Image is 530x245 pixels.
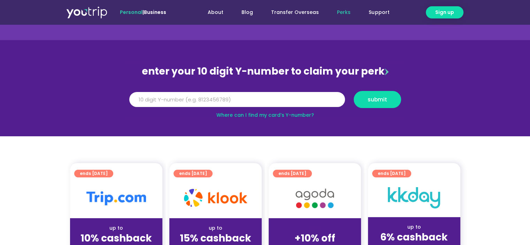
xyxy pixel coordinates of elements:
a: ends [DATE] [174,170,213,177]
span: up to [308,224,321,231]
span: ends [DATE] [278,170,306,177]
a: Support [360,6,398,19]
a: Where can I find my card’s Y-number? [216,112,314,118]
strong: 15% cashback [180,231,251,245]
input: 10 digit Y-number (e.g. 8123456789) [129,92,345,107]
span: Personal [120,9,143,16]
a: ends [DATE] [372,170,411,177]
a: Sign up [426,6,463,18]
strong: 6% cashback [380,230,448,244]
div: enter your 10 digit Y-number to claim your perk [126,62,405,81]
div: up to [175,224,256,232]
a: ends [DATE] [273,170,312,177]
strong: 10% cashback [80,231,152,245]
nav: Menu [185,6,398,19]
span: ends [DATE] [80,170,108,177]
a: About [199,6,232,19]
span: ends [DATE] [179,170,207,177]
span: submit [368,97,387,102]
span: Sign up [435,9,454,16]
span: | [120,9,166,16]
a: Perks [328,6,360,19]
a: Business [144,9,166,16]
a: ends [DATE] [74,170,113,177]
a: Transfer Overseas [262,6,328,19]
strong: +10% off [294,231,335,245]
a: Blog [232,6,262,19]
div: up to [374,223,455,231]
form: Y Number [129,91,401,113]
button: submit [354,91,401,108]
div: up to [76,224,157,232]
span: ends [DATE] [378,170,406,177]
